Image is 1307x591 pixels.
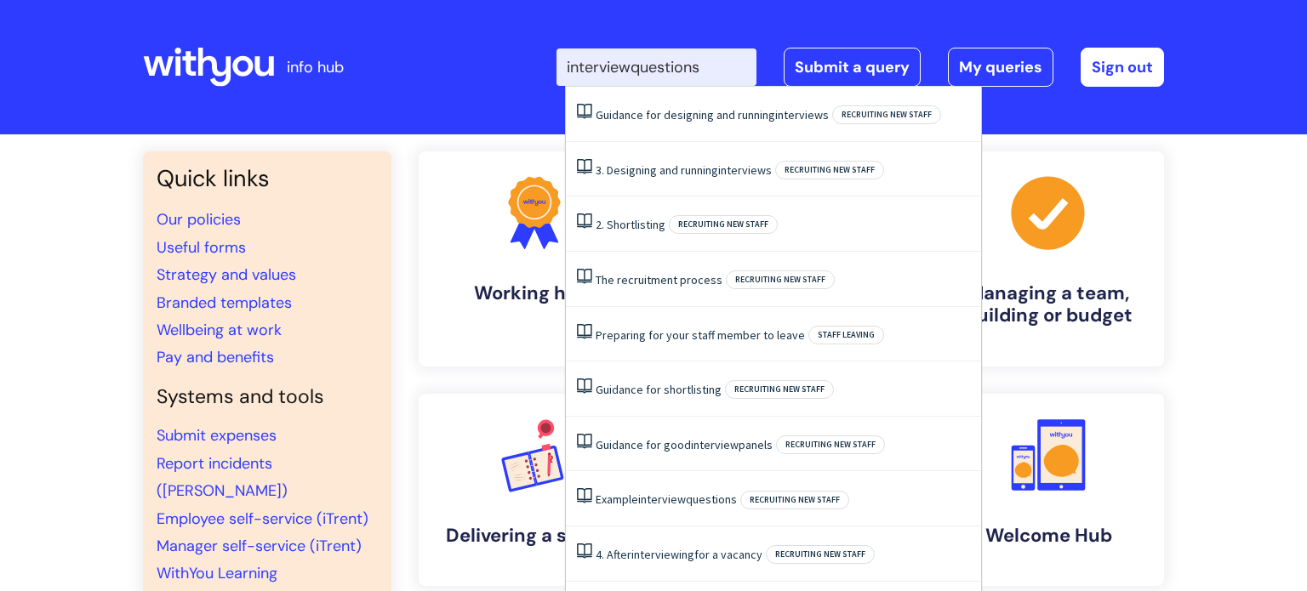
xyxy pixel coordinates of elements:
[556,48,1164,87] div: | -
[946,525,1150,547] h4: Welcome Hub
[432,525,636,547] h4: Delivering a service
[933,151,1164,367] a: Managing a team, building or budget
[740,491,849,509] span: Recruiting new staff
[157,165,378,192] h3: Quick links
[775,107,829,122] span: interviews
[419,394,650,586] a: Delivering a service
[157,293,292,313] a: Branded templates
[691,437,739,452] span: interview
[726,270,835,289] span: Recruiting new staff
[725,380,834,399] span: Recruiting new staff
[287,54,344,81] p: info hub
[638,492,686,507] span: interview
[631,547,694,562] span: interviewing
[157,536,362,556] a: Manager self-service (iTrent)
[432,282,636,304] h4: Working here
[157,264,296,285] a: Strategy and values
[596,107,829,122] a: Guidance for designing and runninginterviews
[596,492,737,507] a: Exampleinterviewquestions
[718,162,772,178] span: interviews
[157,563,277,583] a: WithYou Learning
[766,545,875,564] span: Recruiting new staff
[596,437,773,452] a: Guidance for goodinterviewpanels
[669,215,778,234] span: Recruiting new staff
[1081,48,1164,87] a: Sign out
[808,326,884,344] span: Staff leaving
[157,425,277,446] a: Submit expenses
[157,209,241,230] a: Our policies
[933,394,1164,586] a: Welcome Hub
[596,382,722,397] a: Guidance for shortlisting
[157,320,282,340] a: Wellbeing at work
[157,347,274,367] a: Pay and benefits
[596,162,772,178] a: 3. Designing and runninginterviews
[157,237,246,258] a: Useful forms
[775,161,884,179] span: Recruiting new staff
[157,509,368,529] a: Employee self-service (iTrent)
[419,151,650,367] a: Working here
[776,435,885,454] span: Recruiting new staff
[157,385,378,409] h4: Systems and tools
[596,272,722,287] a: The recruitment process
[596,547,762,562] a: 4. Afterinterviewingfor a vacancy
[784,48,921,87] a: Submit a query
[946,282,1150,327] h4: Managing a team, building or budget
[556,48,756,86] input: Search
[596,327,805,343] a: Preparing for your staff member to leave
[596,217,665,232] a: 2. Shortlisting
[832,105,941,124] span: Recruiting new staff
[948,48,1053,87] a: My queries
[157,453,288,501] a: Report incidents ([PERSON_NAME])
